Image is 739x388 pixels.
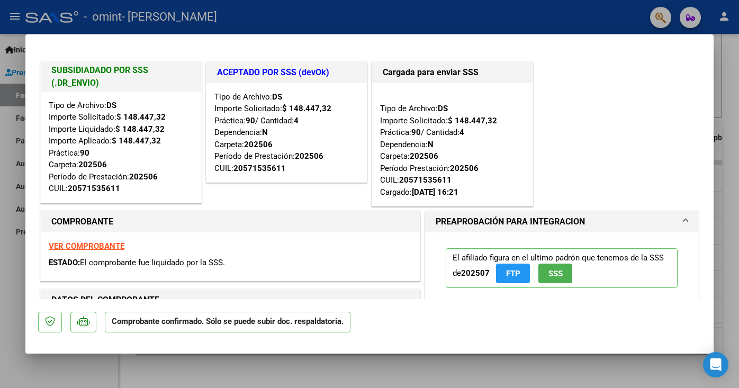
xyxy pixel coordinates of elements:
[548,269,563,278] span: SSS
[399,174,452,186] div: 20571535611
[106,101,116,110] strong: DS
[105,312,350,332] p: Comprobante confirmado. Sólo se puede subir doc. respaldatoria.
[282,104,331,113] strong: $ 148.447,32
[412,187,458,197] strong: [DATE] 16:21
[129,172,158,182] strong: 202506
[380,91,525,198] div: Tipo de Archivo: Importe Solicitado: Práctica: / Cantidad: Dependencia: Carpeta: Período Prestaci...
[496,264,530,283] button: FTP
[51,295,159,305] strong: DATOS DEL COMPROBANTE
[246,116,255,125] strong: 90
[80,258,225,267] span: El comprobante fue liquidado por la SSS.
[703,352,728,377] div: Open Intercom Messenger
[448,116,497,125] strong: $ 148.447,32
[438,104,448,113] strong: DS
[233,163,286,175] div: 20571535611
[68,183,120,195] div: 20571535611
[410,151,438,161] strong: 202506
[214,91,359,175] div: Tipo de Archivo: Importe Solicitado: Práctica: / Cantidad: Dependencia: Carpeta: Período de Prest...
[51,64,191,89] h1: SUBSIDIADADO POR SSS (.DR_ENVIO)
[295,151,323,161] strong: 202506
[115,124,165,134] strong: $ 148.447,32
[51,216,113,227] strong: COMPROBANTE
[459,128,464,137] strong: 4
[461,268,490,278] strong: 202507
[217,66,356,79] h1: ACEPTADO POR SSS (devOk)
[49,241,124,251] a: VER COMPROBANTE
[49,100,193,195] div: Tipo de Archivo: Importe Solicitado: Importe Liquidado: Importe Aplicado: Práctica: Carpeta: Perí...
[436,215,585,228] h1: PREAPROBACIÓN PARA INTEGRACION
[244,140,273,149] strong: 202506
[383,66,522,79] h1: Cargada para enviar SSS
[425,211,698,232] mat-expansion-panel-header: PREAPROBACIÓN PARA INTEGRACION
[262,128,268,137] strong: N
[116,112,166,122] strong: $ 148.447,32
[446,248,678,288] p: El afiliado figura en el ultimo padrón que tenemos de la SSS de
[506,269,520,278] span: FTP
[538,264,572,283] button: SSS
[450,164,479,173] strong: 202506
[294,116,299,125] strong: 4
[80,148,89,158] strong: 90
[112,136,161,146] strong: $ 148.447,32
[428,140,434,149] strong: N
[411,128,421,137] strong: 90
[78,160,107,169] strong: 202506
[49,258,80,267] span: ESTADO:
[272,92,282,102] strong: DS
